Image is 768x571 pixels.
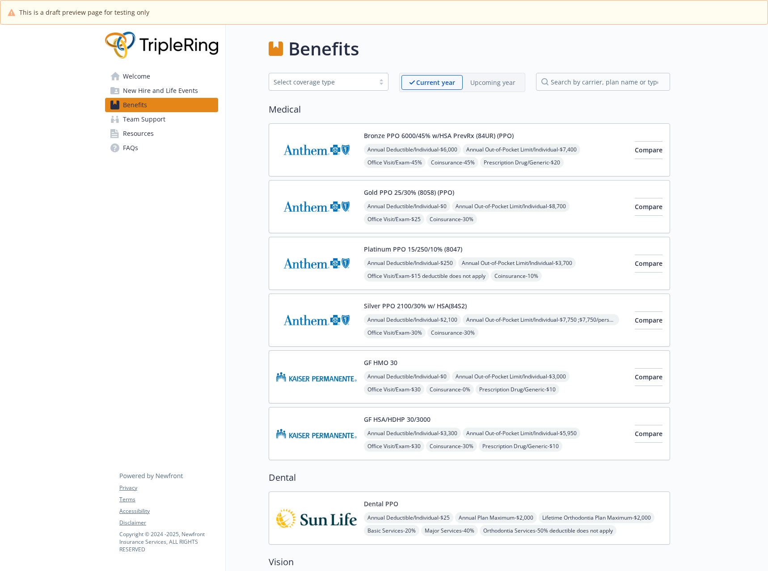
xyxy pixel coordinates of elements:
[105,141,218,155] a: FAQs
[635,368,663,386] button: Compare
[364,314,461,325] span: Annual Deductible/Individual - $2,100
[274,77,370,87] div: Select coverage type
[105,98,218,112] a: Benefits
[269,555,670,569] h2: Vision
[364,415,430,424] button: GF HSA/HDHP 30/3000
[463,144,580,155] span: Annual Out-of-Pocket Limit/Individual - $7,400
[452,201,570,212] span: Annual Out-of-Pocket Limit/Individual - $8,700
[364,371,450,382] span: Annual Deductible/Individual - $0
[427,327,478,338] span: Coinsurance - 30%
[635,202,663,211] span: Compare
[364,525,419,536] span: Basic Services - 20%
[635,311,663,329] button: Compare
[452,371,570,382] span: Annual Out-of-Pocket Limit/Individual - $3,000
[288,35,359,62] h1: Benefits
[364,512,453,523] span: Annual Deductible/Individual - $25
[635,259,663,268] span: Compare
[470,78,515,87] p: Upcoming year
[123,98,147,112] span: Benefits
[364,157,426,168] span: Office Visit/Exam - 45%
[536,73,670,91] input: search by carrier, plan name or type
[123,69,150,84] span: Welcome
[491,270,542,281] span: Coinsurance - 10%
[119,530,218,553] p: Copyright © 2024 - 2025 , Newfront Insurance Services, ALL RIGHTS RESERVED
[269,103,670,116] h2: Medical
[105,112,218,126] a: Team Support
[364,428,461,439] span: Annual Deductible/Individual - $3,300
[480,525,616,536] span: Orthodontia Services - 50% deductible does not apply
[427,157,478,168] span: Coinsurance - 45%
[635,198,663,216] button: Compare
[19,8,149,17] span: This is a draft preview page for testing only
[463,314,619,325] span: Annual Out-of-Pocket Limit/Individual - $7,750 ;$7,750/person in a family
[635,141,663,159] button: Compare
[635,255,663,273] button: Compare
[276,131,357,169] img: Anthem Blue Cross carrier logo
[364,257,456,269] span: Annual Deductible/Individual - $250
[364,201,450,212] span: Annual Deductible/Individual - $0
[123,112,165,126] span: Team Support
[364,384,424,395] span: Office Visit/Exam - $30
[426,214,477,225] span: Coinsurance - 30%
[479,441,562,452] span: Prescription Drug/Generic - $10
[276,358,357,396] img: Kaiser Permanente Insurance Company carrier logo
[105,84,218,98] a: New Hire and Life Events
[276,415,357,453] img: Kaiser Permanente Insurance Company carrier logo
[364,441,424,452] span: Office Visit/Exam - $30
[276,499,357,537] img: Sun Life Financial carrier logo
[539,512,654,523] span: Lifetime Orthodontia Plan Maximum - $2,000
[123,141,138,155] span: FAQs
[635,425,663,443] button: Compare
[119,484,218,492] a: Privacy
[364,214,424,225] span: Office Visit/Exam - $25
[364,301,467,311] button: Silver PPO 2100/30% w/ HSA(84S2)
[364,270,489,281] span: Office Visit/Exam - $15 deductible does not apply
[463,428,580,439] span: Annual Out-of-Pocket Limit/Individual - $5,950
[635,146,663,154] span: Compare
[364,358,397,367] button: GF HMO 30
[635,429,663,438] span: Compare
[276,244,357,282] img: Anthem Blue Cross carrier logo
[421,525,478,536] span: Major Services - 40%
[123,126,154,141] span: Resources
[119,495,218,504] a: Terms
[476,384,559,395] span: Prescription Drug/Generic - $10
[480,157,564,168] span: Prescription Drug/Generic - $20
[455,512,537,523] span: Annual Plan Maximum - $2,000
[364,327,426,338] span: Office Visit/Exam - 30%
[635,316,663,324] span: Compare
[364,244,462,254] button: Platinum PPO 15/250/10% (8047)
[276,188,357,226] img: Anthem Blue Cross carrier logo
[123,84,198,98] span: New Hire and Life Events
[119,519,218,527] a: Disclaimer
[276,301,357,339] img: Anthem Blue Cross carrier logo
[364,144,461,155] span: Annual Deductible/Individual - $6,000
[458,257,576,269] span: Annual Out-of-Pocket Limit/Individual - $3,700
[364,499,398,508] button: Dental PPO
[119,507,218,515] a: Accessibility
[364,131,514,140] button: Bronze PPO 6000/45% w/HSA PrevRx (84UR) (PPO)
[426,441,477,452] span: Coinsurance - 30%
[416,78,455,87] p: Current year
[105,126,218,141] a: Resources
[269,471,670,484] h2: Dental
[426,384,474,395] span: Coinsurance - 0%
[635,373,663,381] span: Compare
[105,69,218,84] a: Welcome
[364,188,454,197] button: Gold PPO 25/30% (8058) (PPO)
